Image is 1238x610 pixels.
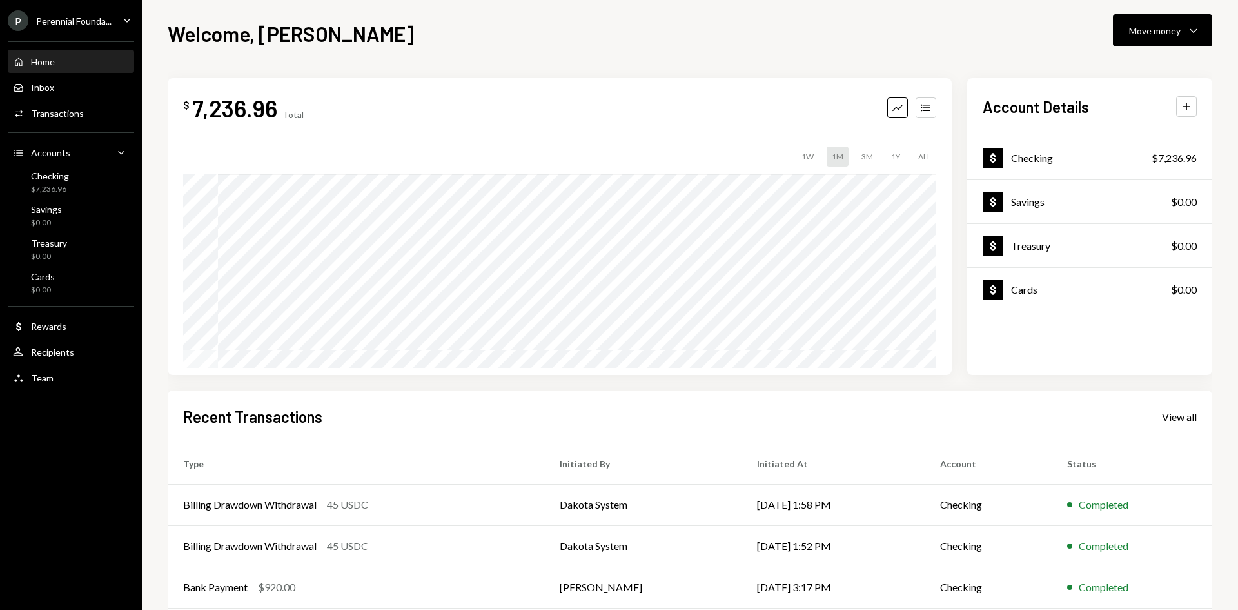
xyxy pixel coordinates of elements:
[31,251,67,262] div: $0.00
[36,15,112,26] div: Perennial Founda...
[925,567,1052,608] td: Checking
[1171,194,1197,210] div: $0.00
[1052,443,1212,484] th: Status
[31,184,69,195] div: $7,236.96
[31,82,54,93] div: Inbox
[192,94,277,123] div: 7,236.96
[796,147,819,167] div: 1W
[913,147,936,167] div: ALL
[168,443,544,484] th: Type
[983,96,1089,117] h2: Account Details
[8,141,134,164] a: Accounts
[31,321,66,332] div: Rewards
[8,167,134,198] a: Checking$7,236.96
[282,109,304,120] div: Total
[967,180,1212,223] a: Savings$0.00
[1011,152,1053,164] div: Checking
[31,204,62,215] div: Savings
[1162,411,1197,423] div: View all
[856,147,878,167] div: 3M
[327,538,368,554] div: 45 USDC
[31,347,74,358] div: Recipients
[8,314,134,338] a: Rewards
[31,218,62,229] div: $0.00
[1113,14,1212,46] button: Move money
[742,484,925,525] td: [DATE] 1:58 PM
[327,497,368,513] div: 45 USDC
[967,268,1212,311] a: Cards$0.00
[742,567,925,608] td: [DATE] 3:17 PM
[31,372,54,383] div: Team
[31,238,67,249] div: Treasury
[258,580,295,595] div: $920.00
[1162,409,1197,423] a: View all
[967,224,1212,267] a: Treasury$0.00
[31,108,84,119] div: Transactions
[742,443,925,484] th: Initiated At
[967,136,1212,179] a: Checking$7,236.96
[925,525,1052,567] td: Checking
[1011,283,1037,296] div: Cards
[8,101,134,125] a: Transactions
[1129,24,1181,37] div: Move money
[8,76,134,99] a: Inbox
[544,443,742,484] th: Initiated By
[544,567,742,608] td: [PERSON_NAME]
[1171,238,1197,254] div: $0.00
[183,497,317,513] div: Billing Drawdown Withdrawal
[827,147,849,167] div: 1M
[8,366,134,389] a: Team
[31,147,70,158] div: Accounts
[183,99,190,112] div: $
[1011,196,1045,208] div: Savings
[544,525,742,567] td: Dakota System
[8,50,134,73] a: Home
[183,406,322,427] h2: Recent Transactions
[183,580,248,595] div: Bank Payment
[183,538,317,554] div: Billing Drawdown Withdrawal
[544,484,742,525] td: Dakota System
[1011,239,1050,252] div: Treasury
[31,271,55,282] div: Cards
[925,443,1052,484] th: Account
[1152,150,1197,166] div: $7,236.96
[1079,538,1128,554] div: Completed
[8,10,28,31] div: P
[742,525,925,567] td: [DATE] 1:52 PM
[168,21,414,46] h1: Welcome, [PERSON_NAME]
[8,200,134,231] a: Savings$0.00
[1171,282,1197,298] div: $0.00
[31,56,55,67] div: Home
[925,484,1052,525] td: Checking
[31,285,55,296] div: $0.00
[8,340,134,363] a: Recipients
[1079,580,1128,595] div: Completed
[1079,497,1128,513] div: Completed
[8,267,134,298] a: Cards$0.00
[886,147,905,167] div: 1Y
[8,234,134,265] a: Treasury$0.00
[31,170,69,181] div: Checking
